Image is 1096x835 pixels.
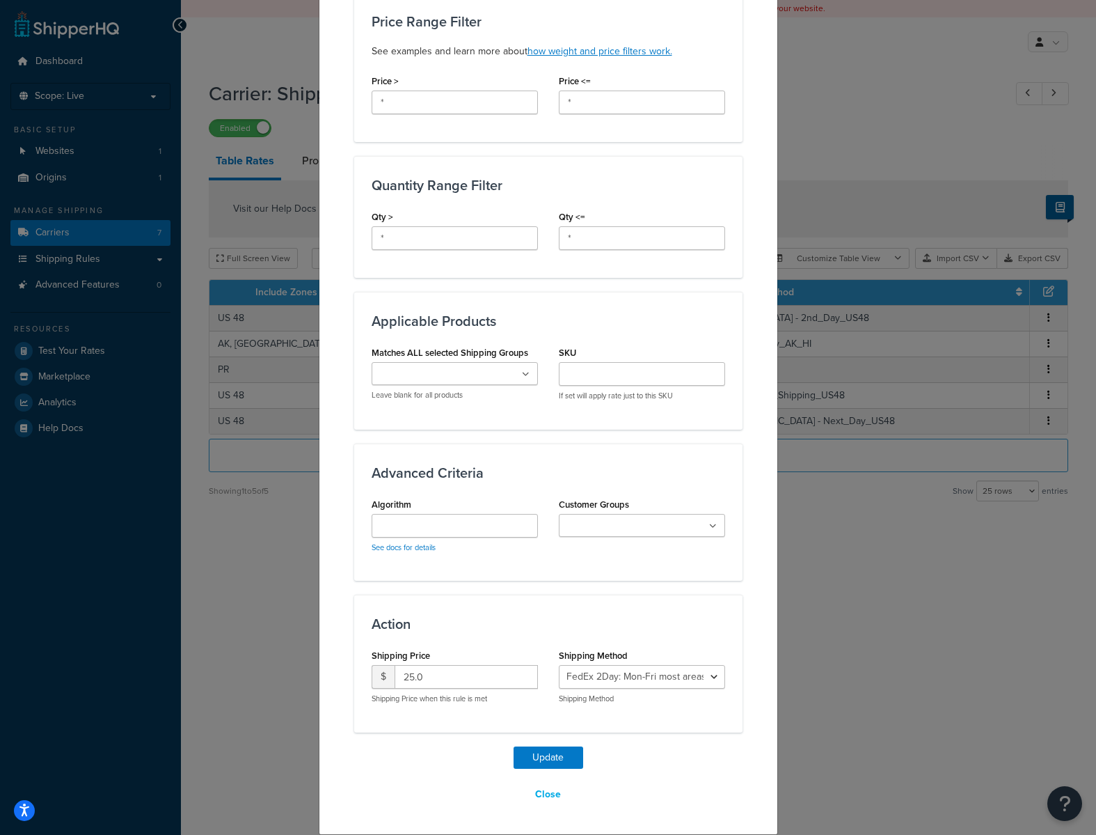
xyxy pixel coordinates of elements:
span: $ [372,665,395,689]
p: Shipping Price when this rule is met [372,694,538,704]
p: Shipping Method [559,694,725,704]
label: SKU [559,348,576,358]
h3: Applicable Products [372,313,725,329]
label: Algorithm [372,499,411,510]
h3: Action [372,616,725,632]
a: See docs for details [372,542,436,553]
h3: Advanced Criteria [372,465,725,481]
a: how weight and price filters work. [527,44,672,58]
h3: Price Range Filter [372,14,725,29]
label: Qty <= [559,212,585,222]
button: Update [514,747,583,769]
button: Close [526,783,570,806]
label: Shipping Price [372,650,430,661]
label: Shipping Method [559,650,628,661]
label: Price <= [559,76,591,86]
label: Price > [372,76,399,86]
p: If set will apply rate just to this SKU [559,391,725,401]
label: Matches ALL selected Shipping Groups [372,348,528,358]
h3: Quantity Range Filter [372,178,725,193]
p: See examples and learn more about [372,43,725,60]
label: Qty > [372,212,393,222]
p: Leave blank for all products [372,390,538,400]
label: Customer Groups [559,499,629,510]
